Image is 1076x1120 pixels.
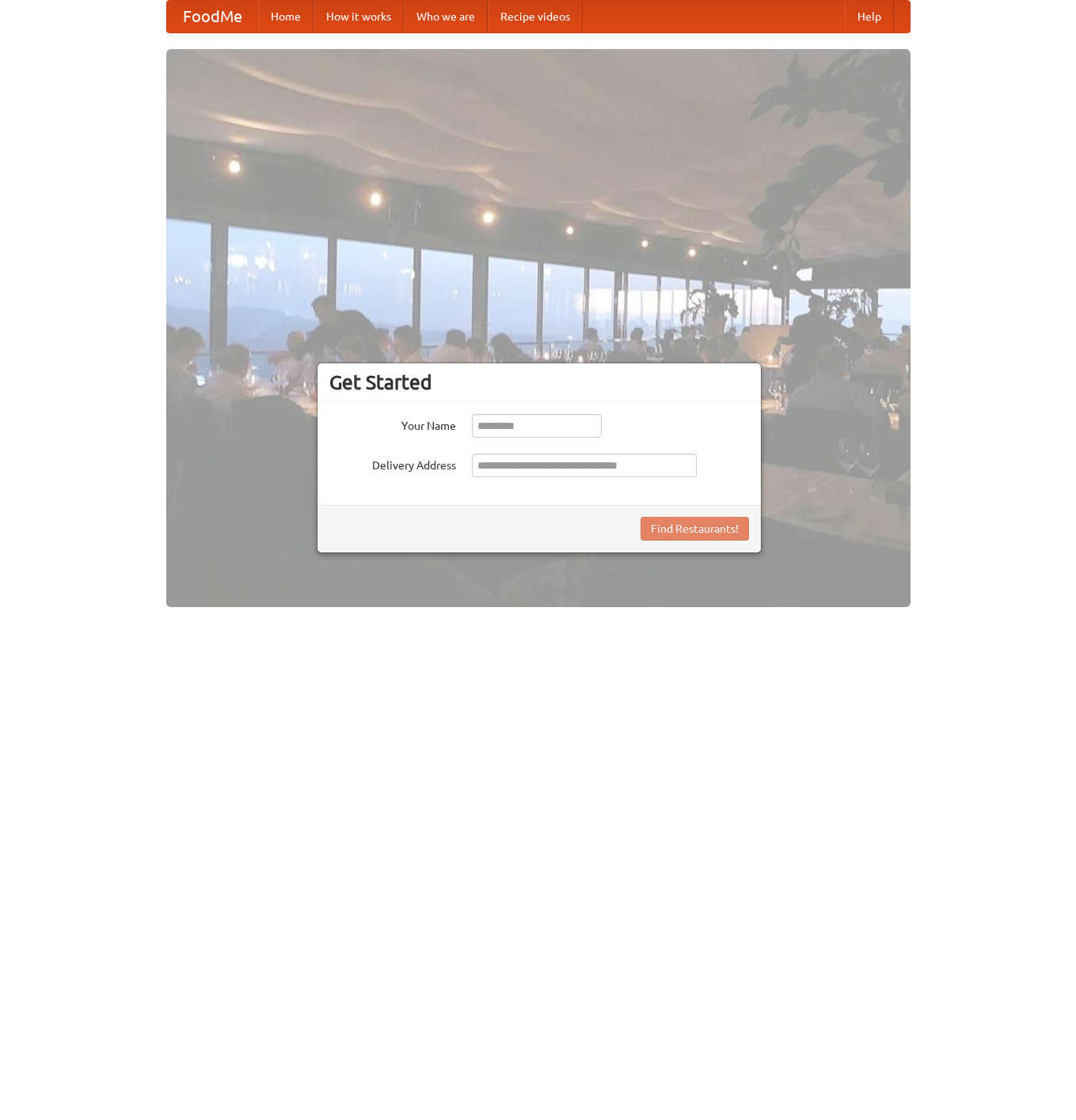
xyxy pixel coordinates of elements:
[404,1,488,32] a: Who we are
[258,1,314,32] a: Home
[845,1,894,32] a: Help
[329,414,456,434] label: Your Name
[167,1,258,32] a: FoodMe
[329,370,749,394] h3: Get Started
[488,1,583,32] a: Recipe videos
[641,517,749,541] button: Find Restaurants!
[329,454,456,473] label: Delivery Address
[314,1,404,32] a: How it works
